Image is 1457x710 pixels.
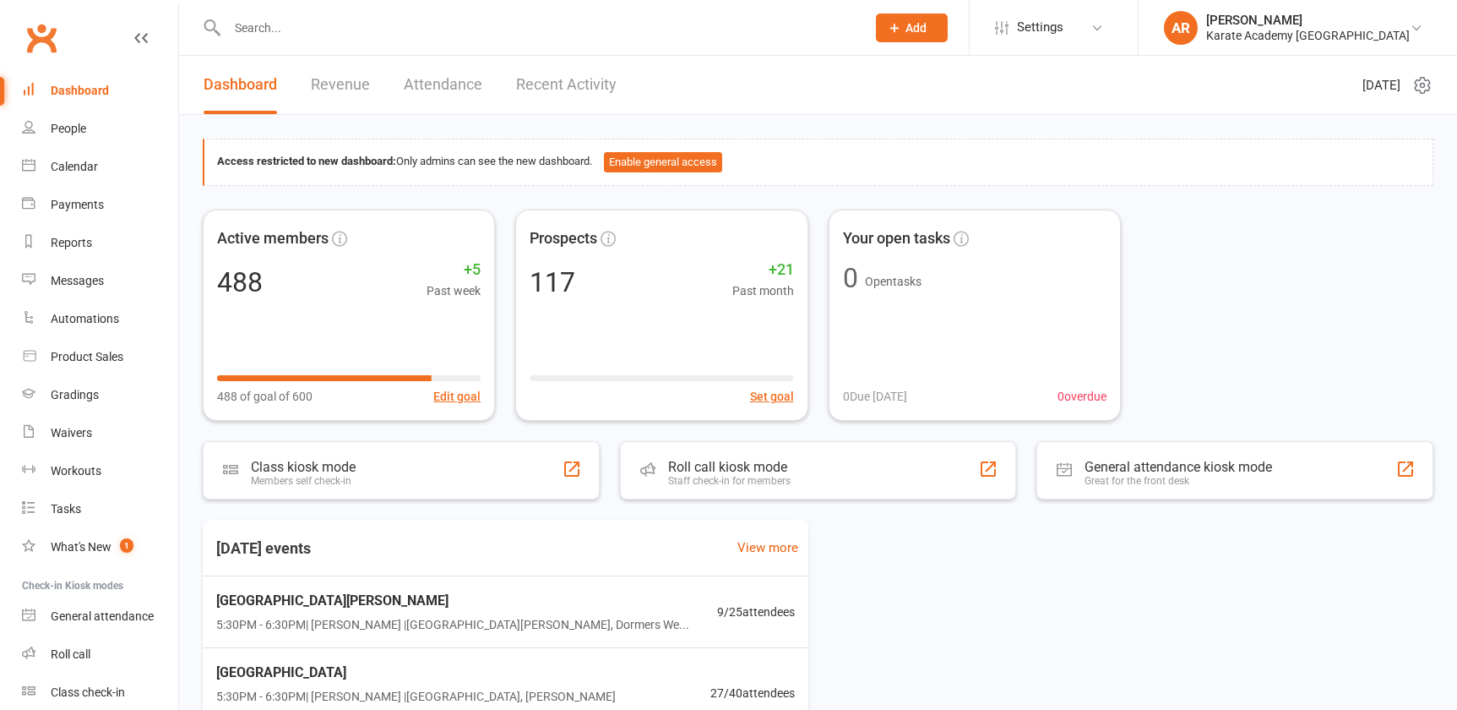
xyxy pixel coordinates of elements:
div: Messages [51,274,104,287]
span: Active members [217,227,329,251]
div: Class check-in [51,685,125,699]
div: Roll call kiosk mode [668,459,791,475]
a: Reports [22,224,178,262]
button: Add [876,14,948,42]
a: Workouts [22,452,178,490]
div: Product Sales [51,350,123,363]
span: 27 / 40 attendees [710,684,795,702]
div: What's New [51,540,111,554]
a: Automations [22,300,178,338]
a: View more [737,538,798,558]
div: Waivers [51,426,92,440]
a: Dashboard [204,56,277,114]
span: 488 of goal of 600 [217,387,313,406]
div: People [51,122,86,135]
span: [GEOGRAPHIC_DATA][PERSON_NAME] [216,590,689,612]
span: Open tasks [865,275,921,288]
span: 1 [120,538,133,553]
div: [PERSON_NAME] [1206,13,1410,28]
h3: [DATE] events [203,533,324,564]
div: 0 [843,265,858,292]
button: Edit goal [433,387,481,406]
span: +5 [427,258,481,282]
a: Waivers [22,414,178,452]
input: Search... [222,16,854,40]
button: Set goal [750,387,794,406]
span: Settings [1017,8,1063,46]
div: Gradings [51,388,99,401]
div: Automations [51,312,119,325]
div: 488 [217,269,263,296]
div: General attendance kiosk mode [1085,459,1272,475]
div: Workouts [51,464,101,478]
div: Only admins can see the new dashboard. [217,152,1420,172]
a: Calendar [22,148,178,186]
span: 5:30PM - 6:30PM | [PERSON_NAME] | [GEOGRAPHIC_DATA][PERSON_NAME], Dormers We... [216,615,689,634]
span: Past week [427,281,481,300]
a: People [22,110,178,148]
div: Class kiosk mode [251,459,356,475]
a: What's New1 [22,528,178,566]
a: Recent Activity [516,56,617,114]
a: Roll call [22,636,178,674]
div: Calendar [51,160,98,173]
span: [GEOGRAPHIC_DATA] [216,662,710,684]
strong: Access restricted to new dashboard: [217,155,396,167]
div: Tasks [51,502,81,516]
div: 117 [530,269,575,296]
div: General attendance [51,609,154,623]
div: Payments [51,198,104,211]
a: Attendance [404,56,482,114]
div: Reports [51,236,92,249]
div: Great for the front desk [1085,475,1272,487]
a: General attendance kiosk mode [22,598,178,636]
a: Clubworx [20,17,63,59]
a: Messages [22,262,178,300]
span: +21 [732,258,794,282]
span: Your open tasks [843,227,950,251]
a: Tasks [22,490,178,528]
span: Past month [732,281,794,300]
div: Karate Academy [GEOGRAPHIC_DATA] [1206,28,1410,43]
div: AR [1164,11,1198,45]
span: Prospects [530,227,597,251]
span: 0 overdue [1057,387,1106,406]
span: [DATE] [1362,75,1400,96]
a: Product Sales [22,338,178,376]
a: Payments [22,186,178,224]
button: Enable general access [604,152,722,172]
a: Gradings [22,376,178,414]
span: 0 Due [DATE] [843,387,907,406]
div: Roll call [51,647,90,661]
div: Members self check-in [251,475,356,487]
div: Dashboard [51,84,109,97]
span: 9 / 25 attendees [717,603,795,621]
a: Dashboard [22,72,178,110]
div: Staff check-in for members [668,475,791,487]
span: Add [905,21,927,35]
a: Revenue [311,56,370,114]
